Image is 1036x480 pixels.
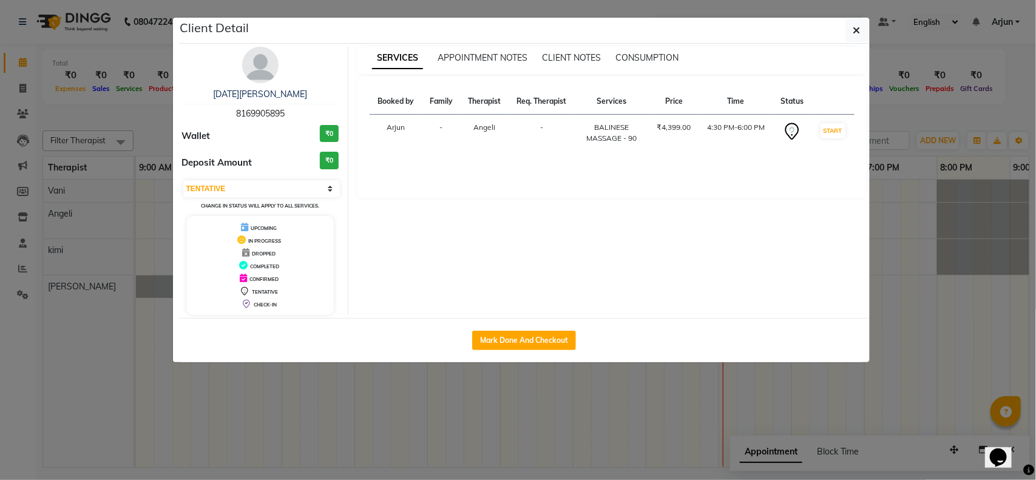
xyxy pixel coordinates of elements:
[248,238,281,244] span: IN PROGRESS
[236,108,285,119] span: 8169905895
[370,115,422,152] td: Arjun
[249,276,279,282] span: CONFIRMED
[250,263,279,269] span: COMPLETED
[422,89,460,115] th: Family
[699,89,773,115] th: Time
[180,19,249,37] h5: Client Detail
[985,431,1024,468] iframe: chat widget
[422,115,460,152] td: -
[773,89,811,115] th: Status
[509,89,575,115] th: Req. Therapist
[615,52,679,63] span: CONSUMPTION
[254,302,277,308] span: CHECK-IN
[252,289,278,295] span: TENTATIVE
[372,47,423,69] span: SERVICES
[320,152,339,169] h3: ₹0
[649,89,699,115] th: Price
[699,115,773,152] td: 4:30 PM-6:00 PM
[472,331,576,350] button: Mark Done And Checkout
[201,203,319,209] small: Change in status will apply to all services.
[460,89,509,115] th: Therapist
[473,123,495,132] span: Angeli
[657,122,692,133] div: ₹4,399.00
[438,52,527,63] span: APPOINTMENT NOTES
[821,123,845,138] button: START
[320,125,339,143] h3: ₹0
[213,89,307,100] a: [DATE][PERSON_NAME]
[252,251,276,257] span: DROPPED
[582,122,642,144] div: BALINESE MASSAGE - 90
[182,156,252,170] span: Deposit Amount
[251,225,277,231] span: UPCOMING
[370,89,422,115] th: Booked by
[509,115,575,152] td: -
[575,89,649,115] th: Services
[242,47,279,83] img: avatar
[182,129,211,143] span: Wallet
[542,52,601,63] span: CLIENT NOTES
